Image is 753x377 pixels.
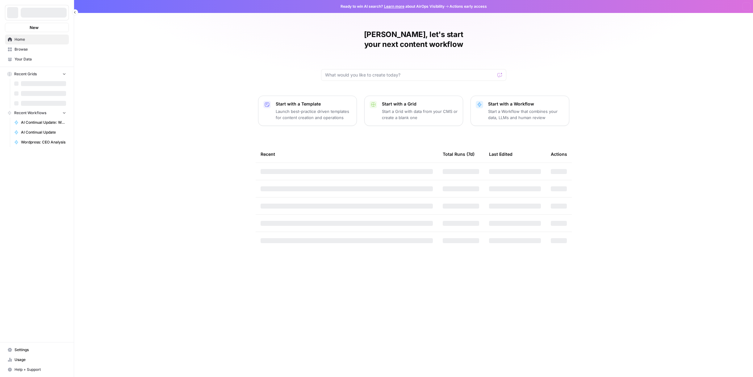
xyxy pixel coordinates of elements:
[11,118,69,127] a: AI Continual Update: Work History
[551,146,567,163] div: Actions
[5,108,69,118] button: Recent Workflows
[489,146,512,163] div: Last Edited
[261,146,433,163] div: Recent
[382,101,458,107] p: Start with a Grid
[5,345,69,355] a: Settings
[5,355,69,365] a: Usage
[21,120,66,125] span: AI Continual Update: Work History
[14,110,46,116] span: Recent Workflows
[5,69,69,79] button: Recent Grids
[5,35,69,44] a: Home
[21,139,66,145] span: Wordpress: CEO Analysis
[488,101,564,107] p: Start with a Workflow
[341,4,445,9] span: Ready to win AI search? about AirOps Visibility
[488,108,564,121] p: Start a Workflow that combines your data, LLMs and human review
[384,4,404,9] a: Learn more
[14,71,37,77] span: Recent Grids
[15,56,66,62] span: Your Data
[364,96,463,126] button: Start with a GridStart a Grid with data from your CMS or create a blank one
[11,127,69,137] a: AI Continual Update
[258,96,357,126] button: Start with a TemplateLaunch best-practice driven templates for content creation and operations
[15,347,66,353] span: Settings
[15,357,66,362] span: Usage
[5,44,69,54] a: Browse
[15,37,66,42] span: Home
[276,101,352,107] p: Start with a Template
[5,23,69,32] button: New
[30,24,39,31] span: New
[15,367,66,372] span: Help + Support
[5,365,69,375] button: Help + Support
[276,108,352,121] p: Launch best-practice driven templates for content creation and operations
[382,108,458,121] p: Start a Grid with data from your CMS or create a blank one
[450,4,487,9] span: Actions early access
[11,137,69,147] a: Wordpress: CEO Analysis
[21,130,66,135] span: AI Continual Update
[325,72,495,78] input: What would you like to create today?
[471,96,569,126] button: Start with a WorkflowStart a Workflow that combines your data, LLMs and human review
[443,146,475,163] div: Total Runs (7d)
[15,47,66,52] span: Browse
[321,30,506,49] h1: [PERSON_NAME], let's start your next content workflow
[5,54,69,64] a: Your Data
